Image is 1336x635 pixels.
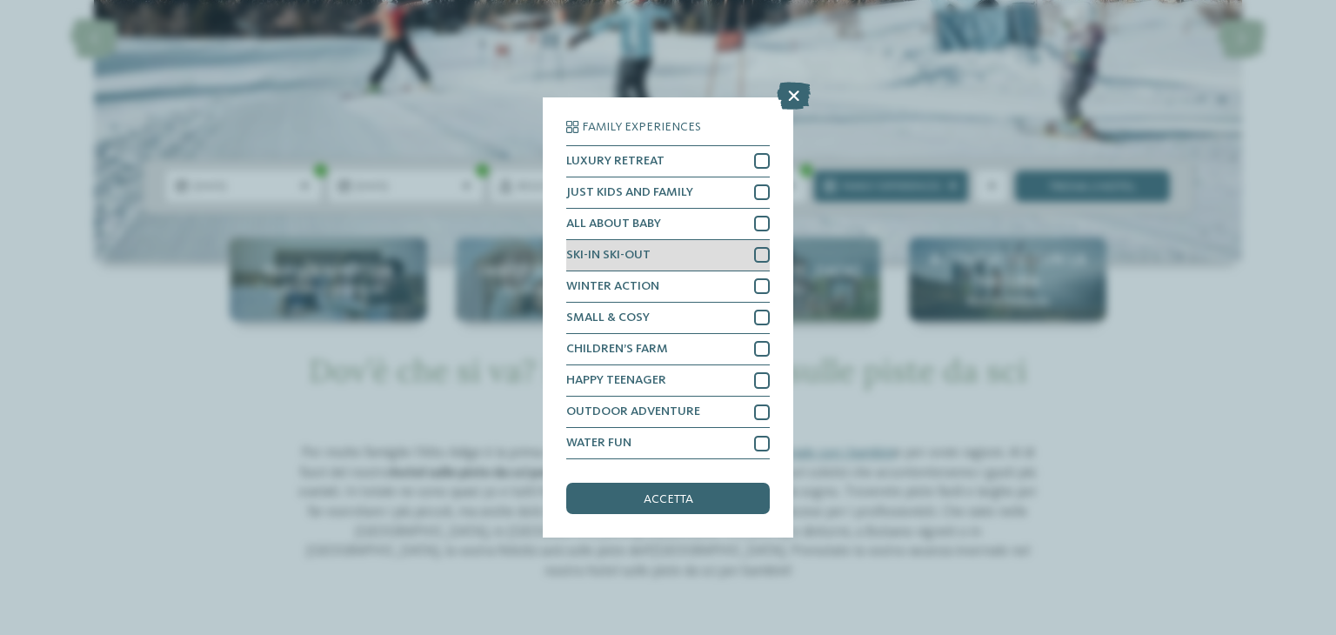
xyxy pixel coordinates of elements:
[566,280,659,292] span: WINTER ACTION
[566,405,700,418] span: OUTDOOR ADVENTURE
[566,155,665,167] span: LUXURY RETREAT
[566,217,661,230] span: ALL ABOUT BABY
[582,121,701,133] span: Family Experiences
[566,343,668,355] span: CHILDREN’S FARM
[566,249,651,261] span: SKI-IN SKI-OUT
[566,186,693,198] span: JUST KIDS AND FAMILY
[566,374,666,386] span: HAPPY TEENAGER
[566,311,650,324] span: SMALL & COSY
[644,493,693,505] span: accetta
[566,437,631,449] span: WATER FUN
